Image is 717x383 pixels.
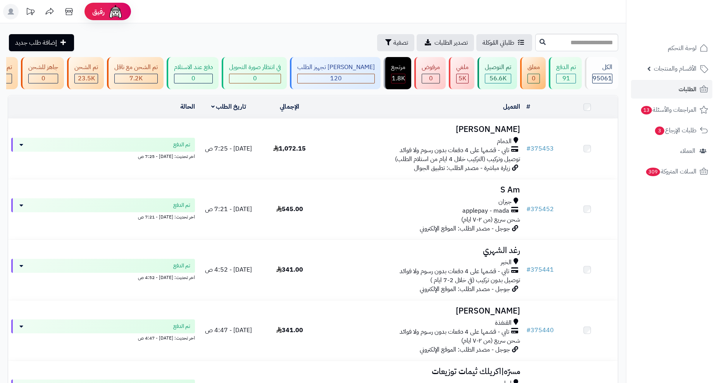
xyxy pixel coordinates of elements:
span: تابي - قسّمها على 4 دفعات بدون رسوم ولا فوائد [400,146,509,155]
div: 0 [422,74,440,83]
h3: [PERSON_NAME] [323,307,520,315]
div: ملغي [456,63,469,72]
span: جوجل - مصدر الطلب: الموقع الإلكتروني [420,345,510,354]
span: الدمام [497,137,512,146]
div: اخر تحديث: [DATE] - 7:25 ص [11,152,195,160]
span: طلبات الإرجاع [654,125,696,136]
h3: S Am [323,185,520,194]
span: زيارة مباشرة - مصدر الطلب: تطبيق الجوال [414,163,510,173]
a: الطلبات [631,80,712,99]
div: 7223 [115,74,157,83]
div: 0 [528,74,539,83]
a: تصدير الطلبات [417,34,474,51]
a: تم التوصيل 56.6K [476,57,519,89]
span: إضافة طلب جديد [15,38,57,47]
a: تاريخ الطلب [211,102,246,111]
a: الكل95061 [583,57,620,89]
span: رفيق [92,7,105,16]
span: # [526,144,531,153]
a: #375453 [526,144,554,153]
div: مرفوض [422,63,440,72]
span: 0 [429,74,433,83]
a: #375441 [526,265,554,274]
div: تم الشحن مع ناقل [114,63,158,72]
a: السلات المتروكة309 [631,162,712,181]
a: المراجعات والأسئلة13 [631,101,712,119]
a: تم الشحن مع ناقل 7.2K [105,57,165,89]
span: 95061 [593,74,612,83]
button: تصفية [377,34,414,51]
div: 91 [557,74,576,83]
span: 0 [191,74,195,83]
span: 341.00 [276,265,303,274]
a: ملغي 5K [447,57,476,89]
div: معلق [527,63,540,72]
div: تم الدفع [556,63,576,72]
div: 4975 [457,74,468,83]
span: الأقسام والمنتجات [654,63,696,74]
a: #375452 [526,204,554,214]
span: 56.6K [489,74,507,83]
span: توصيل بدون تركيب (في خلال 2-7 ايام ) [430,276,520,285]
span: طلباتي المُوكلة [483,38,514,47]
div: الكل [592,63,612,72]
div: 0 [29,74,58,83]
span: 3 [655,127,664,135]
span: تصفية [393,38,408,47]
span: جوجل - مصدر الطلب: الموقع الإلكتروني [420,284,510,294]
div: [PERSON_NAME] تجهيز الطلب [297,63,375,72]
span: [DATE] - 7:21 ص [205,204,252,214]
span: 5K [458,74,466,83]
a: معلق 0 [519,57,547,89]
h3: [PERSON_NAME] [323,125,520,134]
a: طلباتي المُوكلة [476,34,532,51]
span: 309 [646,168,660,176]
a: # [526,102,530,111]
div: 23482 [75,74,98,83]
span: تابي - قسّمها على 4 دفعات بدون رسوم ولا فوائد [400,267,509,276]
div: جاهز للشحن [28,63,58,72]
span: تم الدفع [173,141,190,149]
span: 341.00 [276,326,303,335]
img: ai-face.png [108,4,123,19]
a: العميل [503,102,520,111]
span: 91 [562,74,570,83]
a: مرفوض 0 [413,57,447,89]
div: 0 [174,74,212,83]
span: # [526,204,531,214]
span: 1.8K [392,74,405,83]
span: تصدير الطلبات [434,38,468,47]
span: السلات المتروكة [645,166,696,177]
a: دفع عند الاستلام 0 [165,57,220,89]
a: الإجمالي [280,102,299,111]
a: طلبات الإرجاع3 [631,121,712,140]
span: 0 [532,74,536,83]
span: 0 [41,74,45,83]
span: العملاء [680,146,695,156]
h3: رغد الشهري [323,246,520,255]
div: 56628 [485,74,511,83]
div: تم الشحن [74,63,98,72]
div: في انتظار صورة التحويل [229,63,281,72]
span: شحن سريع (من ٢-٧ ايام) [461,336,520,345]
div: 120 [298,74,374,83]
div: اخر تحديث: [DATE] - 4:47 ص [11,333,195,341]
span: # [526,326,531,335]
span: جوجل - مصدر الطلب: الموقع الإلكتروني [420,224,510,233]
span: 120 [330,74,342,83]
a: تم الدفع 91 [547,57,583,89]
a: لوحة التحكم [631,39,712,57]
span: جيزان [498,198,512,206]
span: [DATE] - 7:25 ص [205,144,252,153]
h3: مسرّه|اكريلك ثيمات توزيعات [323,367,520,376]
span: تم الدفع [173,322,190,330]
div: 0 [229,74,281,83]
a: الحالة [180,102,195,111]
span: الطلبات [679,84,696,95]
span: 545.00 [276,204,303,214]
a: في انتظار صورة التحويل 0 [220,57,288,89]
span: الخبر [501,258,512,267]
span: القنفذة [495,319,512,328]
span: 0 [253,74,257,83]
div: اخر تحديث: [DATE] - 4:52 ص [11,273,195,281]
